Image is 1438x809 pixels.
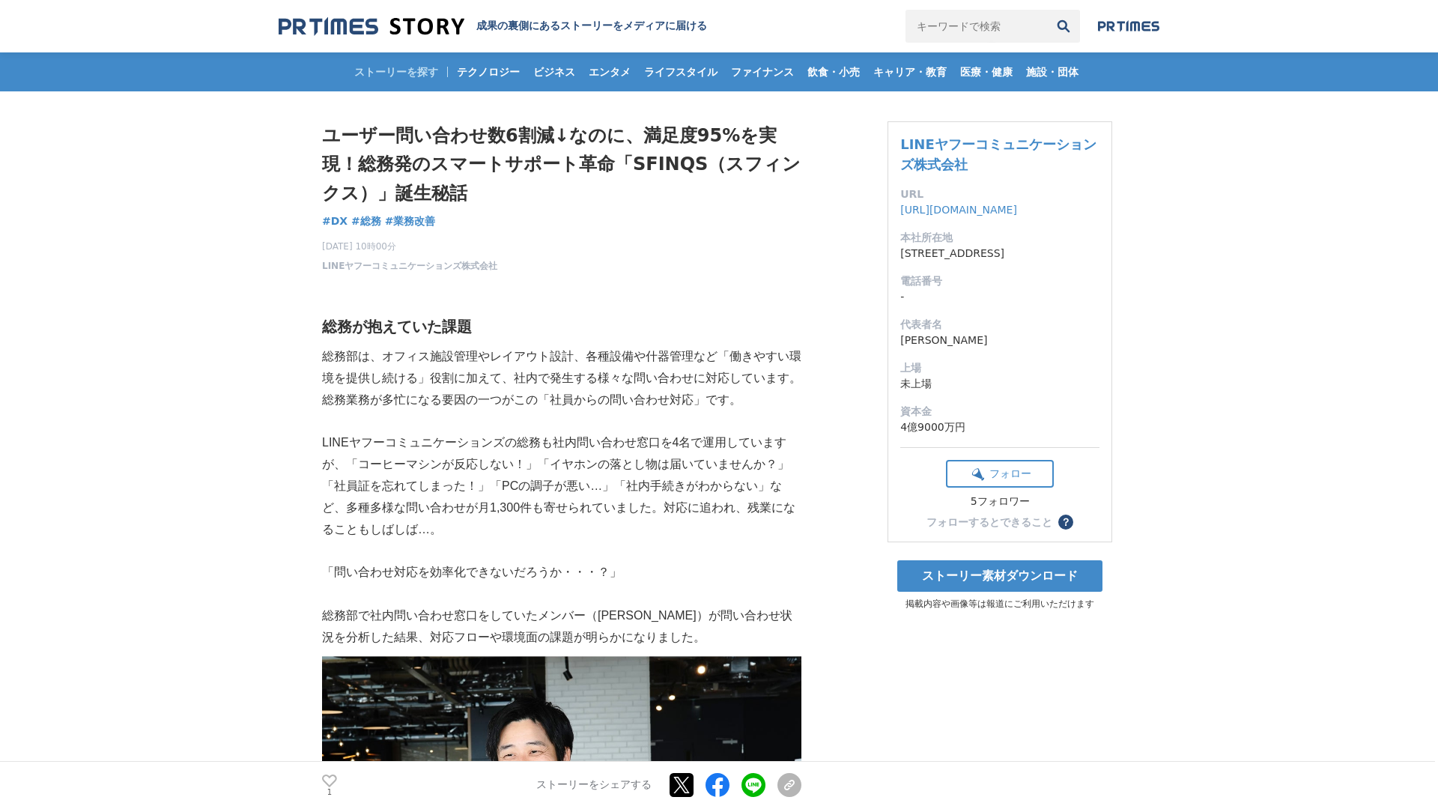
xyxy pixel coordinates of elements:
p: 掲載内容や画像等は報道にご利用いただけます [888,598,1112,610]
a: #総務 [351,213,381,229]
button: ？ [1058,515,1073,530]
span: ライフスタイル [638,65,723,79]
p: 総務部で社内問い合わせ窓口をしていたメンバー（[PERSON_NAME]）が問い合わせ状況を分析した結果、対応フローや環境面の課題が明らかになりました。 [322,605,801,649]
span: 飲食・小売 [801,65,866,79]
dd: - [900,289,1099,305]
div: 5フォロワー [946,495,1054,509]
a: ビジネス [527,52,581,91]
dd: [PERSON_NAME] [900,333,1099,348]
span: ファイナンス [725,65,800,79]
input: キーワードで検索 [905,10,1047,43]
img: 成果の裏側にあるストーリーをメディアに届ける [279,16,464,37]
div: フォローするとできること [926,517,1052,527]
span: [DATE] 10時00分 [322,240,497,253]
a: ライフスタイル [638,52,723,91]
a: LINEヤフーコミュニケーションズ株式会社 [322,259,497,273]
span: テクノロジー [451,65,526,79]
dt: 資本金 [900,404,1099,419]
a: 施設・団体 [1020,52,1084,91]
h2: 成果の裏側にあるストーリーをメディアに届ける [476,19,707,33]
a: キャリア・教育 [867,52,953,91]
h1: ユーザー問い合わせ数6割減↓なのに、満足度95%を実現！総務発のスマートサポート革命「SFINQS（スフィンクス）」誕生秘話 [322,121,801,207]
img: prtimes [1098,20,1159,32]
p: 「問い合わせ対応を効率化できないだろうか・・・？」 [322,562,801,584]
dt: 代表者名 [900,317,1099,333]
span: #業務改善 [385,214,436,228]
span: #DX [322,214,348,228]
a: 成果の裏側にあるストーリーをメディアに届ける 成果の裏側にあるストーリーをメディアに届ける [279,16,707,37]
span: エンタメ [583,65,637,79]
a: ファイナンス [725,52,800,91]
dt: 本社所在地 [900,230,1099,246]
p: 総務業務が多忙になる要因の一つがこの「社員からの問い合わせ対応」です。 [322,390,801,411]
a: ストーリー素材ダウンロード [897,560,1102,592]
a: #DX [322,213,348,229]
a: LINEヤフーコミュニケーションズ株式会社 [900,136,1096,172]
dt: 電話番号 [900,273,1099,289]
span: #総務 [351,214,381,228]
a: #業務改善 [385,213,436,229]
p: 総務部は、オフィス施設管理やレイアウト設計、各種設備や什器管理など「働きやすい環境を提供し続ける」役割に加えて、社内で発生する様々な問い合わせに対応しています。 [322,346,801,390]
p: LINEヤフーコミュニケーションズの総務も社内問い合わせ窓口を4名で運用していますが、「コーヒーマシンが反応しない！」「イヤホンの落とし物は届いていませんか？」「社員証を忘れてしまった！」「PC... [322,432,801,540]
dt: 上場 [900,360,1099,376]
span: ？ [1061,517,1071,527]
span: 医療・健康 [954,65,1019,79]
p: ストーリーをシェアする [536,779,652,793]
button: フォロー [946,460,1054,488]
dd: 未上場 [900,376,1099,392]
a: [URL][DOMAIN_NAME] [900,204,1017,216]
p: 1 [322,789,337,796]
span: 施設・団体 [1020,65,1084,79]
dd: 4億9000万円 [900,419,1099,435]
a: テクノロジー [451,52,526,91]
span: キャリア・教育 [867,65,953,79]
dd: [STREET_ADDRESS] [900,246,1099,261]
dt: URL [900,187,1099,202]
a: 飲食・小売 [801,52,866,91]
a: エンタメ [583,52,637,91]
strong: 総務が抱えていた課題 [322,318,472,335]
span: ビジネス [527,65,581,79]
button: 検索 [1047,10,1080,43]
a: 医療・健康 [954,52,1019,91]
